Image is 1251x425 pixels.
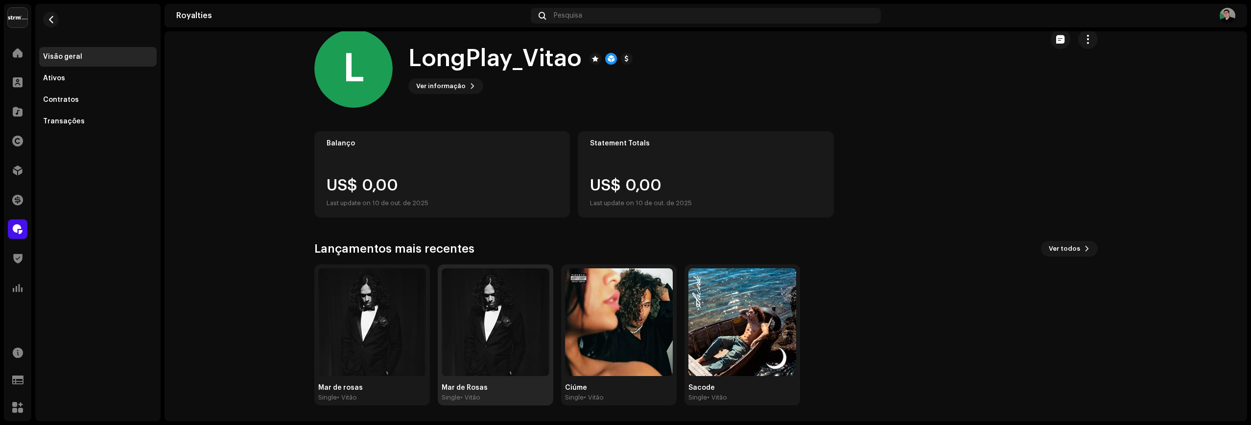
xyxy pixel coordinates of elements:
div: Single [318,394,337,401]
div: • Vitão [584,394,604,401]
div: Ativos [43,74,65,82]
div: • Vitão [707,394,727,401]
re-o-card-value: Balanço [314,131,570,217]
img: 857ad2b7-badd-4301-b0b7-2d32c9847b86 [565,268,673,376]
img: 959a88b1-5203-46de-a6f8-2066fd90779d [318,268,426,376]
h3: Lançamentos mais recentes [314,241,474,257]
div: • Vitão [460,394,480,401]
re-m-nav-item: Ativos [39,69,157,88]
div: Mar de rosas [318,384,426,392]
div: Royalties [176,12,527,20]
re-o-card-value: Statement Totals [578,131,834,217]
re-m-nav-item: Transações [39,112,157,131]
div: Single [442,394,460,401]
div: Single [688,394,707,401]
div: Last update on 10 de out. de 2025 [590,197,692,209]
span: Pesquisa [554,12,582,20]
div: Ciúme [565,384,673,392]
div: L [314,29,393,108]
div: Statement Totals [590,140,822,147]
div: Visão geral [43,53,82,61]
div: Single [565,394,584,401]
re-m-nav-item: Contratos [39,90,157,110]
button: Ver todos [1041,241,1098,257]
div: Sacode [688,384,796,392]
re-m-nav-item: Visão geral [39,47,157,67]
img: 10d936ee-ebf1-43dc-9d08-46b0f15c7f3a [442,268,549,376]
span: Ver informação [416,76,466,96]
img: 408b884b-546b-4518-8448-1008f9c76b02 [8,8,27,27]
img: cd53dd32-b430-409c-916b-fbdf4f26ff35 [688,268,796,376]
div: Transações [43,118,85,125]
span: Ver todos [1049,239,1080,259]
div: Balanço [327,140,558,147]
div: Contratos [43,96,79,104]
div: Last update on 10 de out. de 2025 [327,197,428,209]
button: Ver informação [408,78,483,94]
img: 918a7c50-60df-4dc6-aa5d-e5e31497a30a [1220,8,1235,24]
h1: LongPlay_Vitao [408,43,582,74]
div: Mar de Rosas [442,384,549,392]
div: • Vitão [337,394,357,401]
